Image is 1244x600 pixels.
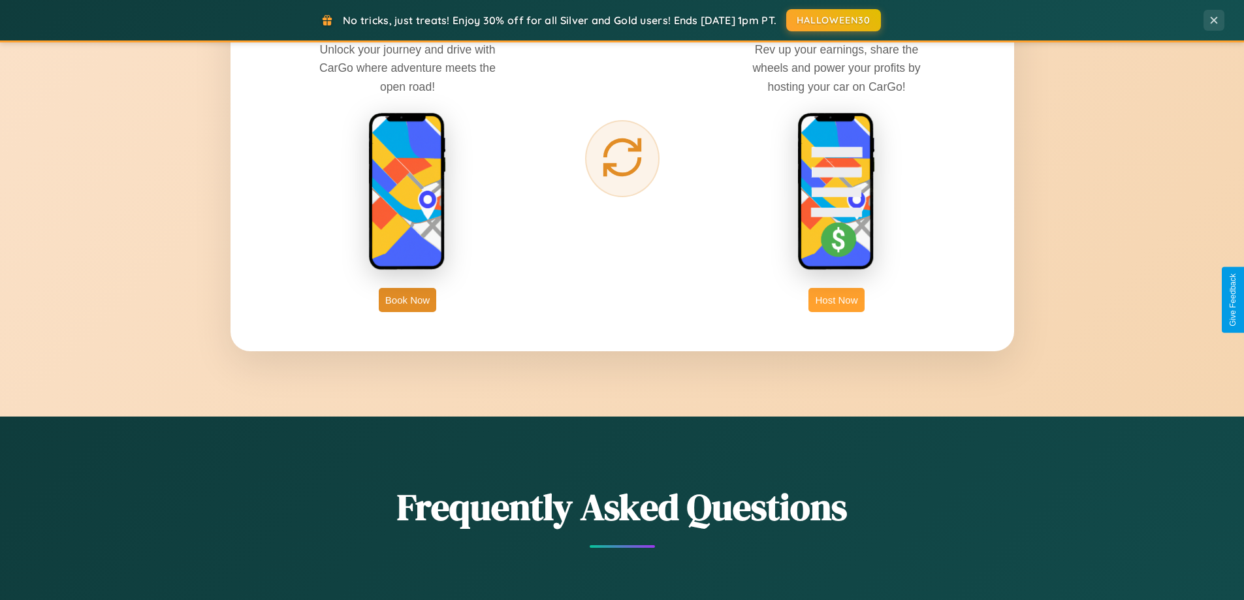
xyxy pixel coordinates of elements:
[368,112,447,272] img: rent phone
[1228,274,1237,326] div: Give Feedback
[310,40,505,95] p: Unlock your journey and drive with CarGo where adventure meets the open road!
[808,288,864,312] button: Host Now
[786,9,881,31] button: HALLOWEEN30
[231,482,1014,532] h2: Frequently Asked Questions
[343,14,776,27] span: No tricks, just treats! Enjoy 30% off for all Silver and Gold users! Ends [DATE] 1pm PT.
[797,112,876,272] img: host phone
[739,40,934,95] p: Rev up your earnings, share the wheels and power your profits by hosting your car on CarGo!
[379,288,436,312] button: Book Now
